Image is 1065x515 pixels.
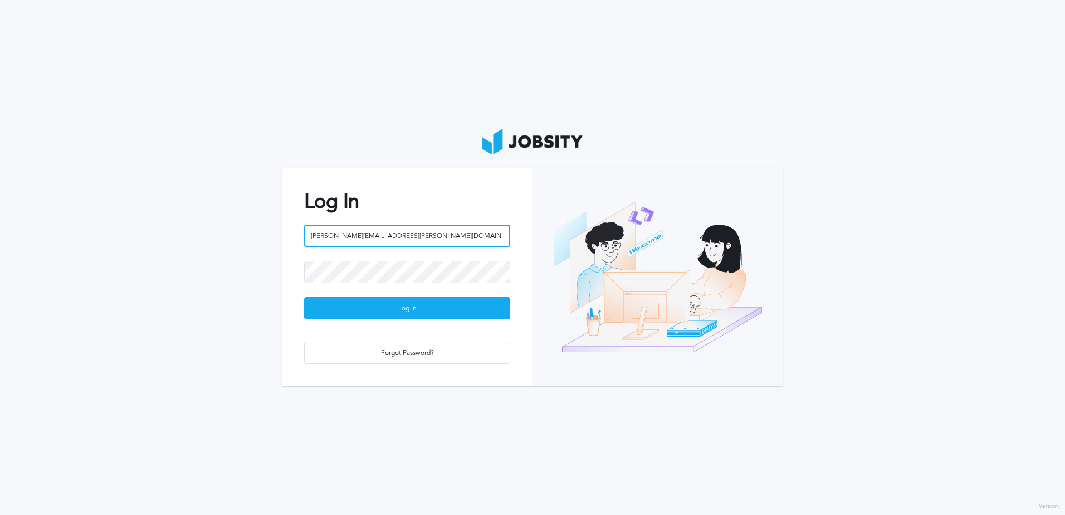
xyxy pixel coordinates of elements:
[304,342,510,364] button: Forgot Password?
[304,225,510,247] input: Email
[304,190,510,213] h2: Log In
[1039,503,1059,510] label: Version:
[304,297,510,319] button: Log In
[305,298,510,320] div: Log In
[305,342,510,365] div: Forgot Password?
